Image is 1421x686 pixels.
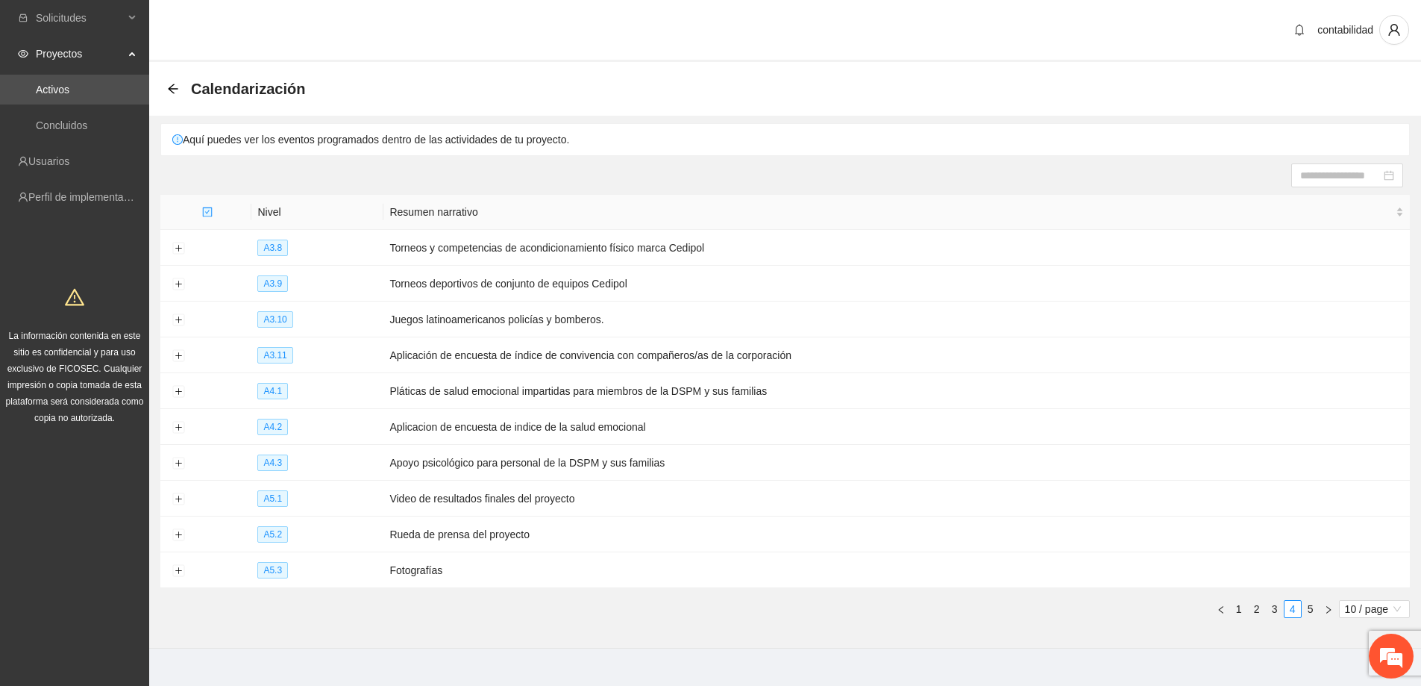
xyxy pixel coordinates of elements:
td: Aplicación de encuesta de índice de convivencia con compañeros/as de la corporación [383,337,1410,373]
td: Video de resultados finales del proyecto [383,481,1410,517]
a: Usuarios [28,155,69,167]
button: Expand row [172,493,184,505]
button: user [1379,15,1409,45]
span: exclamation-circle [172,134,183,145]
td: Juegos latinoamericanos policías y bomberos. [383,302,1410,337]
th: Resumen narrativo [383,195,1410,230]
span: 10 / page [1345,601,1404,617]
span: Calendarización [191,77,305,101]
span: A3.8 [257,240,288,256]
button: Expand row [172,243,184,255]
span: A4.1 [257,383,288,399]
a: 1 [1231,601,1247,617]
span: Resumen narrativo [389,204,1393,220]
span: user [1380,23,1408,37]
td: Torneos deportivos de conjunto de equipos Cedipol [383,266,1410,302]
button: Expand row [172,529,184,541]
span: right [1324,605,1333,614]
span: eye [18,49,28,59]
span: check-square [202,207,213,217]
span: A4.2 [257,419,288,435]
div: Page Size [1339,600,1410,618]
td: Fotografías [383,552,1410,588]
button: left [1212,600,1230,618]
li: Previous Page [1212,600,1230,618]
span: contabilidad [1317,24,1373,36]
span: bell [1288,24,1311,36]
li: 3 [1266,600,1284,618]
td: Pláticas de salud emocional impartidas para miembros de la DSPM y sus familias [383,373,1410,409]
span: A5.1 [257,490,288,507]
div: Back [167,83,179,96]
span: warning [65,287,84,307]
li: 5 [1302,600,1320,618]
a: Perfil de implementadora [28,191,145,203]
td: Torneos y competencias de acondicionamiento físico marca Cedipol [383,230,1410,266]
span: A3.9 [257,275,288,292]
span: inbox [18,13,28,23]
span: A5.3 [257,562,288,579]
li: 4 [1284,600,1302,618]
td: Rueda de prensa del proyecto [383,517,1410,552]
td: Aplicacion de encuesta de indice de la salud emocional [383,409,1410,445]
button: Expand row [172,314,184,326]
td: Apoyo psicológico para personal de la DSPM y sus familias [383,445,1410,481]
button: Expand row [172,458,184,470]
li: 2 [1248,600,1266,618]
div: Aquí puedes ver los eventos programados dentro de las actividades de tu proyecto. [161,124,1409,155]
span: arrow-left [167,83,179,95]
li: 1 [1230,600,1248,618]
button: Expand row [172,422,184,434]
button: Expand row [172,278,184,290]
a: 5 [1302,601,1319,617]
span: La información contenida en este sitio es confidencial y para uso exclusivo de FICOSEC. Cualquier... [6,331,144,423]
span: A5.2 [257,526,288,543]
button: bell [1287,18,1311,42]
a: 2 [1249,601,1265,617]
a: 4 [1284,601,1301,617]
button: Expand row [172,565,184,577]
span: Proyectos [36,39,124,69]
button: right [1320,600,1337,618]
th: Nivel [251,195,383,230]
span: Solicitudes [36,3,124,33]
a: Concluidos [36,119,87,131]
li: Next Page [1320,600,1337,618]
button: Expand row [172,386,184,398]
span: left [1217,605,1226,614]
span: A4.3 [257,455,288,471]
a: 3 [1267,601,1283,617]
a: Activos [36,84,69,96]
button: Expand row [172,350,184,362]
span: A3.11 [257,347,292,364]
span: A3.10 [257,311,292,328]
